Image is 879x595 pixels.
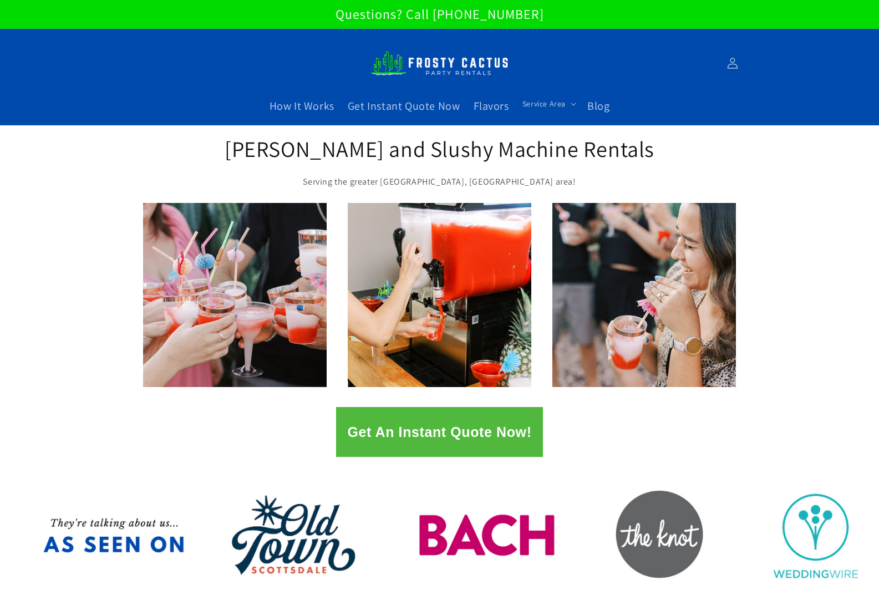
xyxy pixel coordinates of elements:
h2: [PERSON_NAME] and Slushy Machine Rentals [223,134,656,163]
a: How It Works [263,92,341,120]
span: Get Instant Quote Now [348,99,460,113]
span: Flavors [474,99,509,113]
img: Frosty Cactus Margarita machine rentals Slushy machine rentals dirt soda dirty slushies [370,44,509,82]
p: Serving the greater [GEOGRAPHIC_DATA], [GEOGRAPHIC_DATA] area! [223,174,656,190]
button: Get An Instant Quote Now! [336,407,542,457]
summary: Service Area [516,92,581,115]
a: Flavors [467,92,516,120]
a: Get Instant Quote Now [341,92,467,120]
span: Blog [587,99,609,113]
a: Blog [581,92,616,120]
span: How It Works [270,99,334,113]
span: Service Area [522,99,566,109]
